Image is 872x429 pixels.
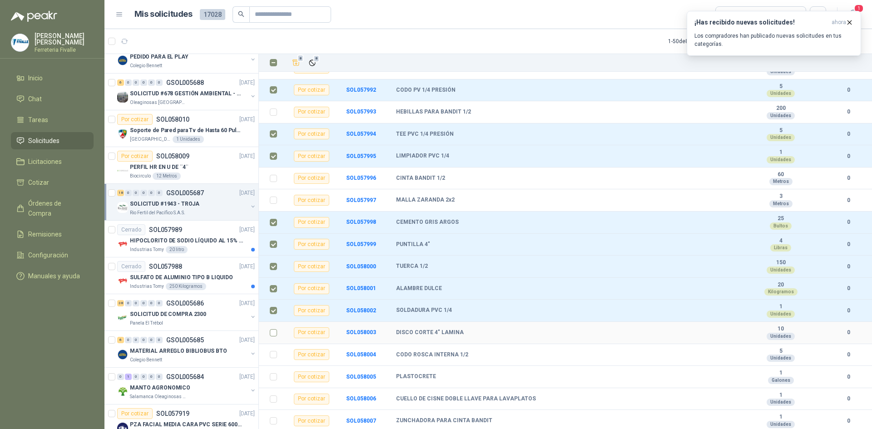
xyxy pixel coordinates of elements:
[721,10,740,20] div: Todas
[346,131,376,137] b: SOL057994
[694,32,853,48] p: Los compradores han publicado nuevas solicitudes en tus categorías.
[117,40,257,69] a: 1 0 0 0 0 0 GSOL005689[DATE] Company LogoPEDIDO PARA EL PLAYColegio Bennett
[117,298,257,327] a: 38 0 0 0 0 0 GSOL005686[DATE] Company LogoSOLICITUD DE COMPRA 2300Panela El Trébol
[104,257,258,294] a: CerradoSOL057988[DATE] Company LogoSULFATO DE ALUMINIO TIPO B LIQUIDOIndustrias Tomy250 Kilogramos
[104,147,258,184] a: Por cotizarSOL058009[DATE] Company LogoPERFIL HR EN U DE ¨4¨Biocirculo12 Metros
[767,333,795,340] div: Unidades
[346,153,376,159] a: SOL057995
[239,79,255,87] p: [DATE]
[28,73,43,83] span: Inicio
[130,209,185,217] p: Rio Fertil del Pacífico S.A.S.
[156,410,189,417] p: SOL057919
[130,62,162,69] p: Colegio Bennett
[28,157,62,167] span: Licitaciones
[117,202,128,213] img: Company Logo
[156,300,163,306] div: 0
[346,175,376,181] b: SOL057996
[134,8,193,21] h1: Mis solicitudes
[156,79,163,86] div: 0
[694,19,828,26] h3: ¡Has recibido nuevas solicitudes!
[117,408,153,419] div: Por cotizar
[396,131,454,138] b: TEE PVC 1/4 PRESIÓN
[117,312,128,323] img: Company Logo
[11,226,94,243] a: Remisiones
[11,153,94,170] a: Licitaciones
[148,337,155,343] div: 0
[346,108,376,115] a: SOL057993
[166,374,204,380] p: GSOL005684
[117,77,257,106] a: 6 0 0 0 0 0 GSOL005688[DATE] Company LogoSOLICITUD #678 GESTIÓN AMBIENTAL - TUMACOOleaginosas [GE...
[140,79,147,86] div: 0
[133,337,139,343] div: 0
[125,190,132,196] div: 0
[239,226,255,234] p: [DATE]
[749,281,812,289] b: 20
[200,9,225,20] span: 17028
[11,34,29,51] img: Company Logo
[396,307,452,314] b: SOLDADURA PVC 1/4
[239,152,255,161] p: [DATE]
[125,374,132,380] div: 1
[28,198,85,218] span: Órdenes de Compra
[749,414,812,421] b: 1
[346,329,376,335] a: SOL058003
[749,348,812,355] b: 5
[749,303,812,311] b: 1
[28,94,42,104] span: Chat
[290,56,302,69] button: Añadir
[767,421,795,428] div: Unidades
[130,163,188,172] p: PERFIL HR EN U DE ¨4¨
[396,395,536,403] b: CUELLO DE CISNE DOBLE LLAVE PARA LAVAPLATOS
[306,57,318,69] button: Ignorar
[239,409,255,418] p: [DATE]
[130,200,199,208] p: SOLICITUD #1943 - TROJA
[749,83,812,90] b: 5
[767,112,795,119] div: Unidades
[125,337,132,343] div: 0
[28,136,59,146] span: Solicitudes
[117,386,128,397] img: Company Logo
[239,262,255,271] p: [DATE]
[148,300,155,306] div: 0
[836,86,861,94] b: 0
[396,351,468,359] b: CODO ROSCA INTERNA 1/2
[294,415,329,426] div: Por cotizar
[133,374,139,380] div: 0
[294,173,329,184] div: Por cotizar
[836,240,861,249] b: 0
[294,349,329,360] div: Por cotizar
[130,173,151,180] p: Biocirculo
[130,126,243,135] p: Soporte de Pared para Tv de Hasta 60 Pulgadas con Brazo Articulado
[130,310,206,319] p: SOLICITUD DE COMPRA 2300
[104,221,258,257] a: CerradoSOL057989[DATE] Company LogoHIPOCLORITO DE SODIO LÍQUIDO AL 15% CONT NETO 20LIndustrias To...
[294,283,329,294] div: Por cotizar
[749,259,812,266] b: 150
[130,237,243,245] p: HIPOCLORITO DE SODIO LÍQUIDO AL 15% CONT NETO 20L
[396,108,471,116] b: HEBILLAS PARA BANDIT 1/2
[294,261,329,272] div: Por cotizar
[749,215,812,222] b: 25
[166,79,204,86] p: GSOL005688
[749,392,812,399] b: 1
[769,200,793,207] div: Metros
[149,263,182,270] p: SOL057988
[346,351,376,358] b: SOL058004
[346,263,376,270] b: SOL058000
[346,395,376,402] a: SOL058006
[836,350,861,359] b: 0
[130,393,187,400] p: Salamanca Oleaginosas SAS
[130,356,162,364] p: Colegio Bennett
[836,417,861,425] b: 0
[346,197,376,203] a: SOL057997
[117,261,145,272] div: Cerrado
[133,300,139,306] div: 0
[173,136,204,143] div: 1 Unidades
[294,371,329,382] div: Por cotizar
[396,175,445,182] b: CINTA BANDIT 1/2
[836,130,861,138] b: 0
[767,90,795,97] div: Unidades
[130,136,171,143] p: [GEOGRAPHIC_DATA][PERSON_NAME]
[11,267,94,285] a: Manuales y ayuda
